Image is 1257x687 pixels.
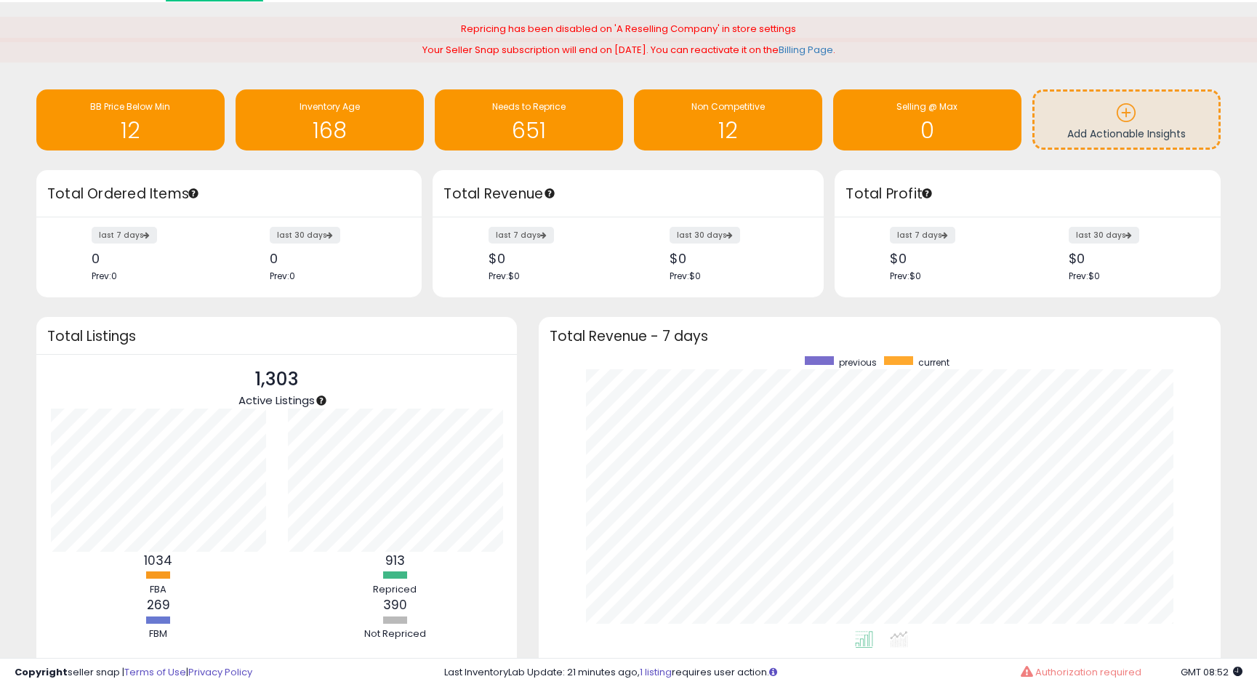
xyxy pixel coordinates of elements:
[670,270,701,282] span: Prev: $0
[144,552,172,569] b: 1034
[489,227,554,244] label: last 7 days
[1069,270,1100,282] span: Prev: $0
[890,270,921,282] span: Prev: $0
[15,665,68,679] strong: Copyright
[461,22,796,36] span: Repricing has been disabled on 'A Reselling Company' in store settings
[383,596,407,614] b: 390
[92,227,157,244] label: last 7 days
[15,666,252,680] div: seller snap | |
[896,100,957,113] span: Selling @ Max
[351,627,438,641] div: Not Repriced
[300,100,360,113] span: Inventory Age
[238,393,315,408] span: Active Listings
[36,89,225,150] a: BB Price Below Min 12
[918,356,949,369] span: current
[890,227,955,244] label: last 7 days
[670,251,798,266] div: $0
[840,118,1014,142] h1: 0
[444,666,1242,680] div: Last InventoryLab Update: 21 minutes ago, requires user action.
[44,118,217,142] h1: 12
[489,251,617,266] div: $0
[315,394,328,407] div: Tooltip anchor
[779,43,833,57] a: Billing Page
[243,118,417,142] h1: 168
[1067,126,1186,141] span: Add Actionable Insights
[489,270,520,282] span: Prev: $0
[543,187,556,200] div: Tooltip anchor
[833,89,1021,150] a: Selling @ Max 0
[188,665,252,679] a: Privacy Policy
[691,100,765,113] span: Non Competitive
[442,118,616,142] h1: 651
[634,89,822,150] a: Non Competitive 12
[435,89,623,150] a: Needs to Reprice 651
[839,356,877,369] span: previous
[1035,92,1218,148] a: Add Actionable Insights
[115,583,202,597] div: FBA
[92,251,218,266] div: 0
[92,270,117,282] span: Prev: 0
[90,100,170,113] span: BB Price Below Min
[187,187,200,200] div: Tooltip anchor
[1181,665,1242,679] span: 2025-08-13 08:52 GMT
[115,627,202,641] div: FBM
[492,100,566,113] span: Needs to Reprice
[236,89,424,150] a: Inventory Age 168
[124,665,186,679] a: Terms of Use
[641,118,815,142] h1: 12
[351,583,438,597] div: Repriced
[920,187,933,200] div: Tooltip anchor
[550,331,1210,342] h3: Total Revenue - 7 days
[846,184,1209,204] h3: Total Profit
[270,251,396,266] div: 0
[147,596,170,614] b: 269
[47,331,506,342] h3: Total Listings
[670,227,740,244] label: last 30 days
[1035,665,1141,679] span: Authorization required
[422,43,835,57] span: Your Seller Snap subscription will end on [DATE]. You can reactivate it on the .
[1069,227,1139,244] label: last 30 days
[270,227,340,244] label: last 30 days
[47,184,411,204] h3: Total Ordered Items
[1069,251,1195,266] div: $0
[640,665,672,679] a: 1 listing
[270,270,295,282] span: Prev: 0
[238,366,315,393] p: 1,303
[443,184,813,204] h3: Total Revenue
[890,251,1016,266] div: $0
[769,667,777,677] i: Click here to read more about un-synced listings.
[385,552,405,569] b: 913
